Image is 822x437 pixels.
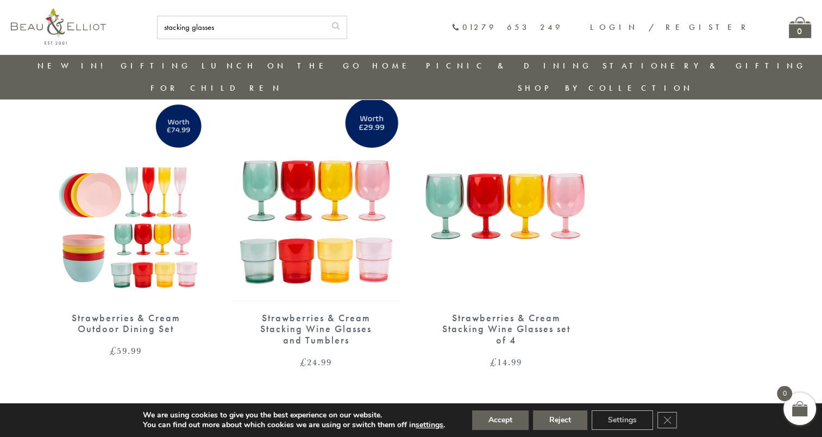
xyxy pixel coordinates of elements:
[143,410,445,420] p: We are using cookies to give you the best experience on our website.
[61,313,191,335] div: Strawberries & Cream Outdoor Dining Set
[42,84,210,356] a: Strawberries & Cream Outdoor Dining Set Strawberries & Cream Outdoor Dining Set £59.99
[300,355,307,369] span: £
[150,83,283,93] a: For Children
[518,83,693,93] a: Shop by collection
[251,313,381,346] div: Strawberries & Cream Stacking Wine Glasses and Tumblers
[121,60,191,71] a: Gifting
[426,60,592,71] a: Picnic & Dining
[490,355,522,369] bdi: 14.99
[603,60,806,71] a: Stationery & Gifting
[592,410,653,430] button: Settings
[143,420,445,430] p: You can find out more about which cookies we are using or switch them off in .
[158,16,325,39] input: SEARCH
[372,60,416,71] a: Home
[37,60,110,71] a: New in!
[490,355,497,369] span: £
[590,22,751,33] a: Login / Register
[42,84,210,302] img: Strawberries & Cream Outdoor Dining Set
[451,23,563,32] a: 01279 653 249
[533,410,587,430] button: Reject
[110,344,117,357] span: £
[472,410,529,430] button: Accept
[789,17,811,38] a: 0
[232,84,400,302] img: Strawberries & Cream Stacking Wine Glasses and Tumblers
[441,313,572,346] div: Strawberries & Cream Stacking Wine Glasses set of 4
[657,412,677,428] button: Close GDPR Cookie Banner
[110,344,142,357] bdi: 59.99
[422,84,591,367] a: Strawberries & Cream Stacking Wine Glasses set of 4 Strawberries & Cream Stacking Wine Glasses se...
[202,60,362,71] a: Lunch On The Go
[777,386,792,401] span: 0
[232,84,400,367] a: Strawberries & Cream Stacking Wine Glasses and Tumblers Strawberries & Cream Stacking Wine Glasse...
[11,8,106,45] img: logo
[300,355,332,369] bdi: 24.99
[422,84,591,302] img: Strawberries & Cream Stacking Wine Glasses set of 4
[416,420,443,430] button: settings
